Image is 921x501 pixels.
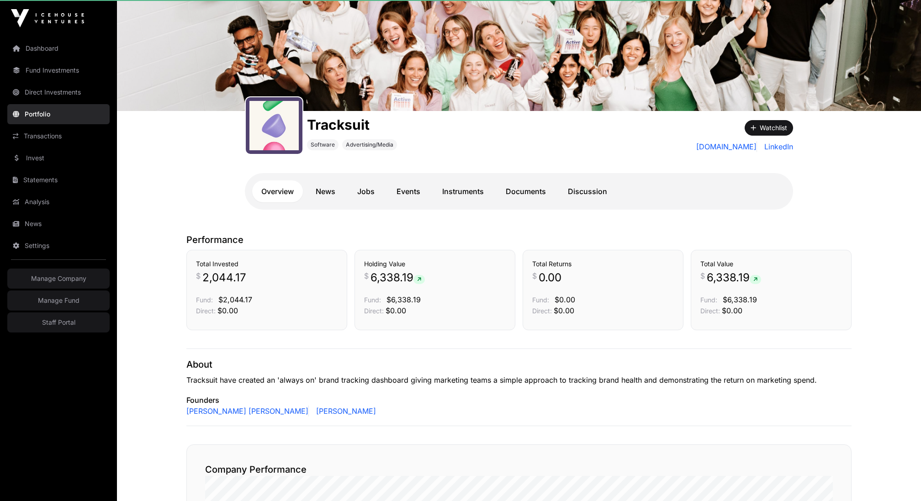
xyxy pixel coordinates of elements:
[696,141,757,152] a: [DOMAIN_NAME]
[371,270,425,285] span: 6,338.19
[249,101,299,150] img: gotracksuit_logo.jpeg
[386,295,421,304] span: $6,338.19
[723,295,757,304] span: $6,338.19
[761,141,793,152] a: LinkedIn
[707,270,761,285] span: 6,338.19
[202,270,246,285] span: 2,044.17
[433,180,493,202] a: Instruments
[700,296,717,304] span: Fund:
[7,269,110,289] a: Manage Company
[559,180,616,202] a: Discussion
[7,290,110,311] a: Manage Fund
[196,259,338,269] h3: Total Invested
[7,126,110,146] a: Transactions
[386,306,406,315] span: $0.00
[196,307,216,315] span: Direct:
[346,141,393,148] span: Advertising/Media
[186,406,309,417] a: [PERSON_NAME] [PERSON_NAME]
[700,307,720,315] span: Direct:
[196,296,213,304] span: Fund:
[217,306,238,315] span: $0.00
[7,192,110,212] a: Analysis
[745,120,793,136] button: Watchlist
[532,270,537,281] span: $
[186,233,852,246] p: Performance
[218,295,252,304] span: $2,044.17
[555,295,575,304] span: $0.00
[387,180,429,202] a: Events
[186,374,852,385] p: Tracksuit have created an 'always on' brand tracking dashboard giving marketing teams a simple ap...
[700,259,842,269] h3: Total Value
[554,306,574,315] span: $0.00
[532,296,549,304] span: Fund:
[196,270,201,281] span: $
[252,180,303,202] a: Overview
[364,296,381,304] span: Fund:
[7,104,110,124] a: Portfolio
[348,180,384,202] a: Jobs
[186,358,852,371] p: About
[532,259,674,269] h3: Total Returns
[539,270,561,285] span: 0.00
[252,180,786,202] nav: Tabs
[7,214,110,234] a: News
[312,406,376,417] a: [PERSON_NAME]
[7,148,110,168] a: Invest
[205,463,833,476] h2: Company Performance
[7,236,110,256] a: Settings
[364,259,506,269] h3: Holding Value
[307,116,397,133] h1: Tracksuit
[311,141,335,148] span: Software
[497,180,555,202] a: Documents
[307,180,344,202] a: News
[532,307,552,315] span: Direct:
[7,170,110,190] a: Statements
[7,60,110,80] a: Fund Investments
[364,307,384,315] span: Direct:
[722,306,742,315] span: $0.00
[7,82,110,102] a: Direct Investments
[11,9,84,27] img: Icehouse Ventures Logo
[7,38,110,58] a: Dashboard
[875,457,921,501] iframe: Chat Widget
[186,395,852,406] p: Founders
[7,312,110,332] a: Staff Portal
[364,270,369,281] span: $
[700,270,705,281] span: $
